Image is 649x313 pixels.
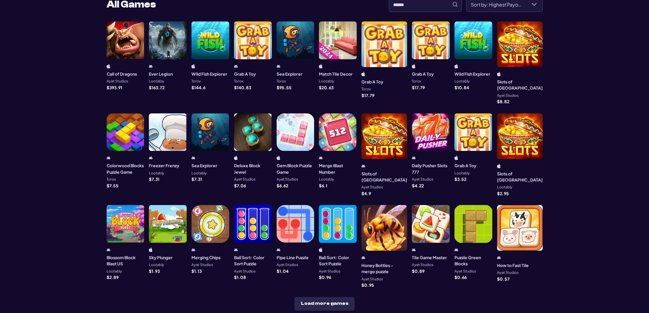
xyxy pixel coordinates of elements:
[149,263,164,267] p: Lootably
[107,177,116,181] p: Torox
[191,85,205,90] p: $ 144.6
[361,255,365,260] img: android
[149,162,179,169] h3: Freezer Frenzy
[277,64,280,68] img: android
[191,64,195,68] img: iphone/ipad
[361,262,407,275] h3: Honey Bottles - merge puzzle
[497,171,543,183] h3: Slots of [GEOGRAPHIC_DATA]
[191,79,201,83] p: Torox
[361,185,383,189] p: Ayet Studios
[191,71,227,77] h3: Wild Fish Explorer
[277,269,289,273] p: $ 1.04
[149,248,153,252] img: ios
[319,269,340,273] p: Ayet Studios
[234,156,238,160] img: ios
[454,171,470,175] p: Lootably
[277,79,286,83] p: Torox
[497,191,509,195] p: $ 2.95
[454,79,470,83] p: Lootably
[191,269,202,273] p: $ 1.13
[454,248,458,252] img: android
[454,71,490,77] h3: Wild Fish Explorer
[277,156,280,160] img: ios
[361,87,371,91] p: Torox
[149,79,164,83] p: Lootably
[277,85,292,90] p: $ 95.55
[319,177,334,181] p: Lootably
[319,275,331,279] p: $ 0.96
[361,277,383,281] p: Ayet Studios
[149,254,173,261] h3: Sky Plunger
[234,248,238,252] img: android
[412,156,416,160] img: android
[107,156,110,160] img: android
[277,162,314,175] h3: Gem Block Puzzle Game
[454,177,466,181] p: $ 3.52
[319,79,334,83] p: Lootably
[277,248,280,252] img: android
[191,156,195,160] img: android
[234,85,251,90] p: $ 140.83
[234,71,256,77] h3: Grab A Toy
[412,79,421,83] p: Torox
[107,269,122,273] p: Lootably
[454,162,476,169] h3: Grab A Toy
[412,248,416,252] img: android
[234,275,246,279] p: $ 1.08
[412,162,450,175] h3: Daily Pusher Slots 777
[277,177,298,181] p: Ayet Studios
[412,269,424,273] p: $ 0.89
[234,184,246,188] p: $ 7.06
[149,64,153,68] img: android
[497,79,543,91] h3: Slots of [GEOGRAPHIC_DATA]
[319,162,357,175] h3: Merge Blast Number
[191,248,195,252] img: android
[234,64,238,68] img: android
[319,248,323,252] img: ios
[454,254,492,267] h3: Puzzle Green Blocks
[191,263,213,267] p: Ayet Studios
[497,271,519,275] p: Ayet Studios
[107,64,110,68] img: ios
[277,254,309,261] h3: Pipe Line Puzzle
[361,72,365,76] img: iphone/ipad
[149,71,173,77] h3: Ever Legion
[497,94,519,97] p: Ayet Studios
[412,184,424,188] p: $ 4.22
[454,85,469,90] p: $ 10.84
[319,64,323,68] img: ios
[149,85,165,90] p: $ 163.72
[107,79,128,83] p: Ayet Studios
[234,177,256,181] p: Ayet Studios
[319,254,357,267] h3: Ball Sort: Color Sort Puzzle
[454,64,458,68] img: ios
[454,275,467,279] p: $ 0.66
[497,262,529,268] h3: How to Fast Tile
[234,254,272,267] h3: Ball Sort: Color Sort Puzzle
[107,248,110,252] img: android
[277,184,288,188] p: $ 6.62
[361,79,383,85] h3: Grab A Toy
[361,93,374,97] p: $ 17.79
[234,269,256,273] p: Ayet Studios
[319,85,334,90] p: $ 20.63
[412,254,447,261] h3: Tile Game Master
[361,171,407,183] h3: Slots of [GEOGRAPHIC_DATA]
[191,177,202,181] p: $ 7.31
[497,99,509,104] p: $ 8.82
[107,275,119,279] p: $ 2.89
[277,71,303,77] h3: Sea Explorer
[191,171,207,175] p: Lootably
[412,71,434,77] h3: Grab A Toy
[497,185,512,189] p: Lootably
[412,64,416,68] img: iphone/ipad
[497,255,501,260] img: android
[149,177,159,181] p: $ 7.31
[234,79,243,83] p: Torox
[149,156,153,160] img: android
[454,269,476,273] p: Ayet Studios
[149,269,160,273] p: $ 1.93
[191,254,220,261] h3: Merging Chips
[319,71,353,77] h3: Match Tile Decor
[107,254,144,267] h3: Blossom Block Blast US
